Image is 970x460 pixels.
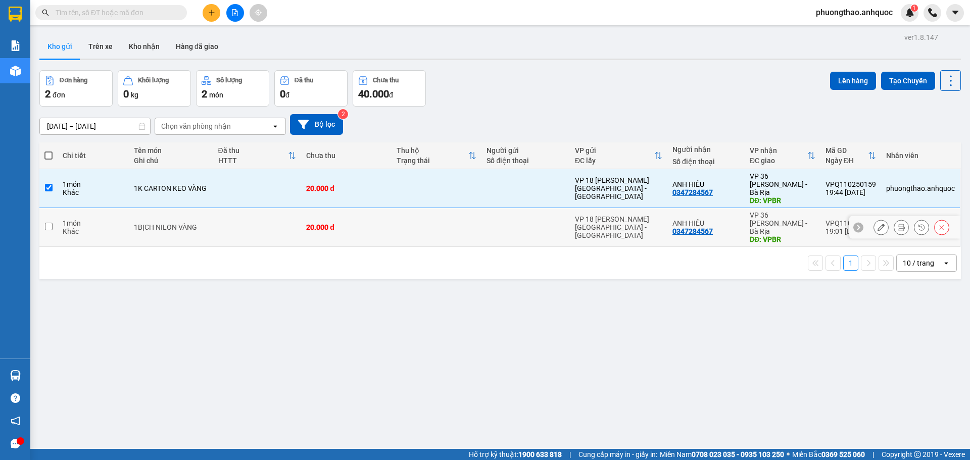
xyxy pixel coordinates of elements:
[881,72,935,90] button: Tạo Chuyến
[306,151,386,160] div: Chưa thu
[306,184,386,192] div: 20.000 đ
[118,57,200,71] div: 0347284567
[196,70,269,107] button: Số lượng2món
[295,77,313,84] div: Đã thu
[280,88,285,100] span: 0
[133,71,171,89] span: VPBR
[63,151,124,160] div: Chi tiết
[946,4,964,22] button: caret-down
[10,370,21,381] img: warehouse-icon
[118,70,191,107] button: Khối lượng0kg
[63,180,124,188] div: 1 món
[80,34,121,59] button: Trên xe
[745,142,820,169] th: Toggle SortBy
[903,258,934,268] div: 10 / trang
[750,235,815,243] div: DĐ: VPBR
[123,88,129,100] span: 0
[134,184,208,192] div: 1K CARTON KEO VÀNG
[306,223,386,231] div: 20.000 đ
[10,40,21,51] img: solution-icon
[274,70,348,107] button: Đã thu0đ
[9,10,24,20] span: Gửi:
[874,220,889,235] div: Sửa đơn hàng
[569,449,571,460] span: |
[575,176,662,200] div: VP 18 [PERSON_NAME][GEOGRAPHIC_DATA] - [GEOGRAPHIC_DATA]
[63,219,124,227] div: 1 món
[271,122,279,130] svg: open
[134,157,208,165] div: Ghi chú
[808,6,901,19] span: phuongthao.anhquoc
[750,211,815,235] div: VP 36 [PERSON_NAME] - Bà Rịa
[39,70,113,107] button: Đơn hàng2đơn
[56,7,175,18] input: Tìm tên, số ĐT hoặc mã đơn
[226,4,244,22] button: file-add
[45,88,51,100] span: 2
[118,9,200,45] div: VP 36 [PERSON_NAME] - Bà Rịa
[826,219,876,227] div: VPQ110250158
[358,88,389,100] span: 40.000
[792,449,865,460] span: Miền Bắc
[750,157,807,165] div: ĐC giao
[660,449,784,460] span: Miền Nam
[826,180,876,188] div: VPQ110250159
[218,146,288,155] div: Đã thu
[203,4,220,22] button: plus
[60,77,87,84] div: Đơn hàng
[9,9,111,69] div: VP 18 [PERSON_NAME][GEOGRAPHIC_DATA] - [GEOGRAPHIC_DATA]
[290,114,343,135] button: Bộ lọc
[63,188,124,196] div: Khác
[40,118,150,134] input: Select a date range.
[118,45,200,57] div: ANH HIẾU
[826,157,868,165] div: Ngày ĐH
[161,121,231,131] div: Chọn văn phòng nhận
[134,223,208,231] div: 1BỊCH NILON VÀNG
[886,151,955,160] div: Nhân viên
[131,91,138,99] span: kg
[904,32,938,43] div: ver 1.8.147
[820,142,881,169] th: Toggle SortBy
[53,91,65,99] span: đơn
[118,10,142,20] span: Nhận:
[570,142,667,169] th: Toggle SortBy
[578,449,657,460] span: Cung cấp máy in - giấy in:
[951,8,960,17] span: caret-down
[672,158,740,166] div: Số điện thoại
[10,66,21,76] img: warehouse-icon
[912,5,916,12] span: 1
[672,219,740,227] div: ANH HIẾU
[11,393,20,403] span: question-circle
[202,88,207,100] span: 2
[826,188,876,196] div: 19:44 [DATE]
[42,9,49,16] span: search
[826,146,868,155] div: Mã GD
[250,4,267,22] button: aim
[821,450,865,458] strong: 0369 525 060
[39,34,80,59] button: Kho gửi
[672,227,713,235] div: 0347284567
[231,9,238,16] span: file-add
[886,184,955,192] div: phuongthao.anhquoc
[208,9,215,16] span: plus
[11,416,20,426] span: notification
[672,145,740,154] div: Người nhận
[830,72,876,90] button: Lên hàng
[750,196,815,205] div: DĐ: VPBR
[672,180,740,188] div: ANH HIẾU
[121,34,168,59] button: Kho nhận
[338,109,348,119] sup: 2
[255,9,262,16] span: aim
[692,450,784,458] strong: 0708 023 035 - 0935 103 250
[843,255,858,271] button: 1
[469,449,562,460] span: Hỗ trợ kỹ thuật:
[218,157,288,165] div: HTTT
[213,142,302,169] th: Toggle SortBy
[209,91,223,99] span: món
[168,34,226,59] button: Hàng đã giao
[397,146,469,155] div: Thu hộ
[353,70,426,107] button: Chưa thu40.000đ
[672,188,713,196] div: 0347284567
[63,227,124,235] div: Khác
[826,227,876,235] div: 19:01 [DATE]
[575,146,654,155] div: VP gửi
[9,7,22,22] img: logo-vxr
